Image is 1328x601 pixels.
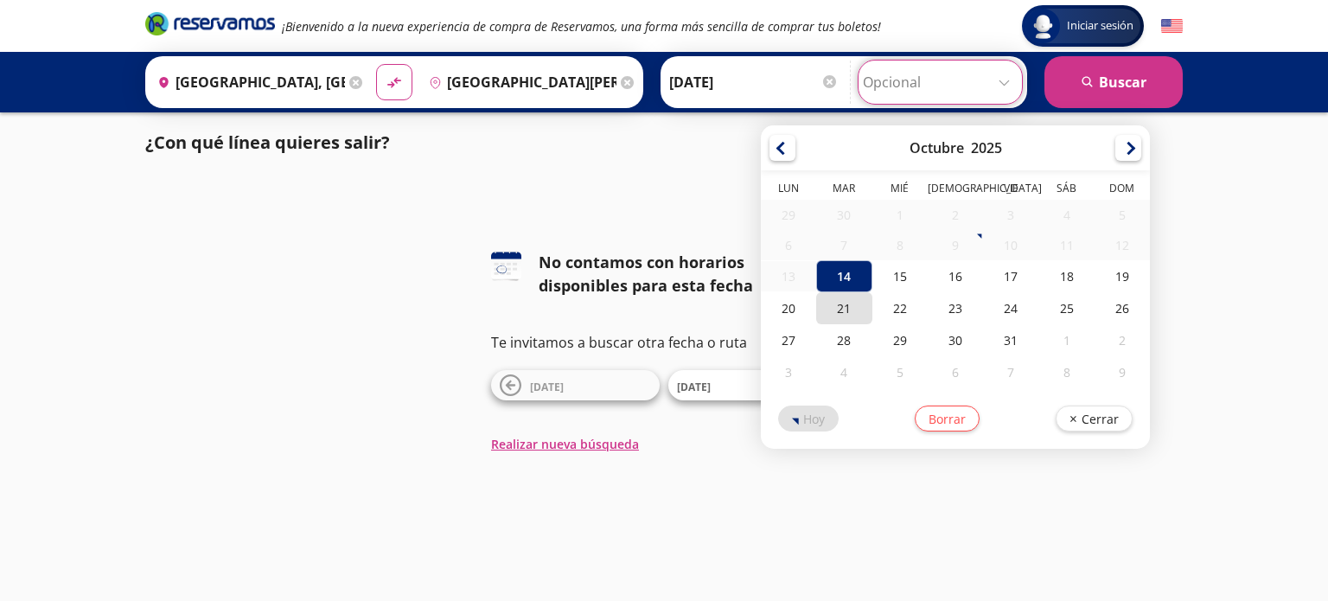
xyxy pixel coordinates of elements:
span: [DATE] [677,380,711,394]
div: 27-Oct-25 [761,324,816,356]
div: 30-Sep-25 [816,200,871,230]
button: English [1161,16,1183,37]
button: [DATE] [491,370,660,400]
div: 07-Nov-25 [983,356,1038,388]
div: 21-Oct-25 [816,292,871,324]
div: 16-Oct-25 [927,260,982,292]
span: [DATE] [530,380,564,394]
div: 08-Nov-25 [1038,356,1094,388]
th: Domingo [1094,181,1149,200]
div: 02-Oct-25 [927,200,982,230]
span: Iniciar sesión [1060,17,1140,35]
div: 30-Oct-25 [927,324,982,356]
a: Brand Logo [145,10,275,42]
input: Buscar Destino [422,61,616,104]
div: 13-Oct-25 [761,261,816,291]
div: 09-Oct-25 [927,230,982,260]
div: 23-Oct-25 [927,292,982,324]
input: Elegir Fecha [669,61,839,104]
div: 05-Nov-25 [871,356,927,388]
th: Miércoles [871,181,927,200]
th: Viernes [983,181,1038,200]
div: 09-Nov-25 [1094,356,1149,388]
div: 12-Oct-25 [1094,230,1149,260]
button: Realizar nueva búsqueda [491,435,639,453]
div: 03-Oct-25 [983,200,1038,230]
div: 06-Oct-25 [761,230,816,260]
div: 06-Nov-25 [927,356,982,388]
div: 11-Oct-25 [1038,230,1094,260]
th: Jueves [927,181,982,200]
div: 19-Oct-25 [1094,260,1149,292]
input: Buscar Origen [150,61,345,104]
i: Brand Logo [145,10,275,36]
div: 07-Oct-25 [816,230,871,260]
div: Octubre [909,138,963,157]
th: Martes [816,181,871,200]
button: Borrar [914,406,979,432]
button: [DATE] [668,370,837,400]
button: Cerrar [1055,406,1132,432]
div: 24-Oct-25 [983,292,1038,324]
em: ¡Bienvenido a la nueva experiencia de compra de Reservamos, una forma más sencilla de comprar tus... [282,18,881,35]
div: 20-Oct-25 [761,292,816,324]
div: 15-Oct-25 [871,260,927,292]
div: 26-Oct-25 [1094,292,1149,324]
p: ¿Con qué línea quieres salir? [145,130,390,156]
th: Sábado [1038,181,1094,200]
div: 01-Oct-25 [871,200,927,230]
div: 01-Nov-25 [1038,324,1094,356]
div: 08-Oct-25 [871,230,927,260]
div: 04-Oct-25 [1038,200,1094,230]
div: 2025 [970,138,1001,157]
div: 18-Oct-25 [1038,260,1094,292]
div: 05-Oct-25 [1094,200,1149,230]
p: Te invitamos a buscar otra fecha o ruta [491,332,837,353]
div: 29-Sep-25 [761,200,816,230]
button: Hoy [778,406,839,432]
div: 17-Oct-25 [983,260,1038,292]
button: Buscar [1044,56,1183,108]
div: 25-Oct-25 [1038,292,1094,324]
div: 31-Oct-25 [983,324,1038,356]
div: 22-Oct-25 [871,292,927,324]
div: 04-Nov-25 [816,356,871,388]
input: Opcional [863,61,1018,104]
div: 10-Oct-25 [983,230,1038,260]
div: 02-Nov-25 [1094,324,1149,356]
div: 14-Oct-25 [816,260,871,292]
div: No contamos con horarios disponibles para esta fecha [539,251,837,297]
div: 03-Nov-25 [761,356,816,388]
div: 28-Oct-25 [816,324,871,356]
div: 29-Oct-25 [871,324,927,356]
th: Lunes [761,181,816,200]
